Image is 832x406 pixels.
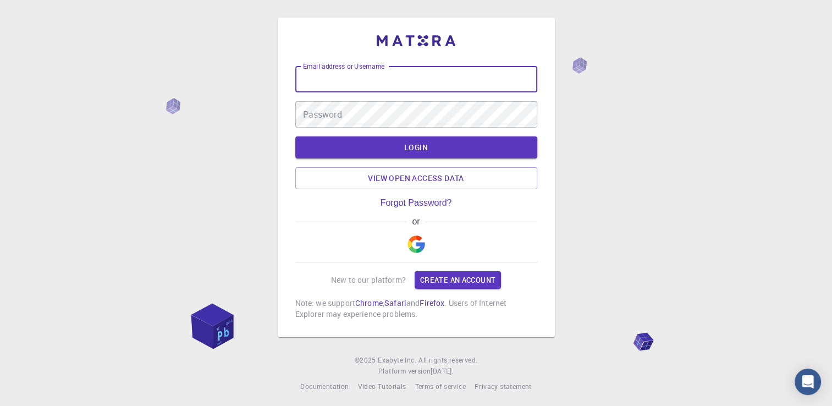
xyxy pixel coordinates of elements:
[431,366,454,375] span: [DATE] .
[378,355,416,364] span: Exabyte Inc.
[415,271,501,289] a: Create an account
[300,381,349,392] a: Documentation
[431,366,454,377] a: [DATE].
[475,381,532,392] a: Privacy statement
[420,298,444,308] a: Firefox
[407,217,425,227] span: or
[331,275,406,286] p: New to our platform?
[381,198,452,208] a: Forgot Password?
[384,298,406,308] a: Safari
[303,62,384,71] label: Email address or Username
[355,355,378,366] span: © 2025
[415,382,465,391] span: Terms of service
[378,355,416,366] a: Exabyte Inc.
[357,382,406,391] span: Video Tutorials
[355,298,383,308] a: Chrome
[407,235,425,253] img: Google
[300,382,349,391] span: Documentation
[295,298,537,320] p: Note: we support , and . Users of Internet Explorer may experience problems.
[295,167,537,189] a: View open access data
[378,366,431,377] span: Platform version
[795,369,821,395] div: Open Intercom Messenger
[295,136,537,158] button: LOGIN
[415,381,465,392] a: Terms of service
[475,382,532,391] span: Privacy statement
[357,381,406,392] a: Video Tutorials
[418,355,477,366] span: All rights reserved.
